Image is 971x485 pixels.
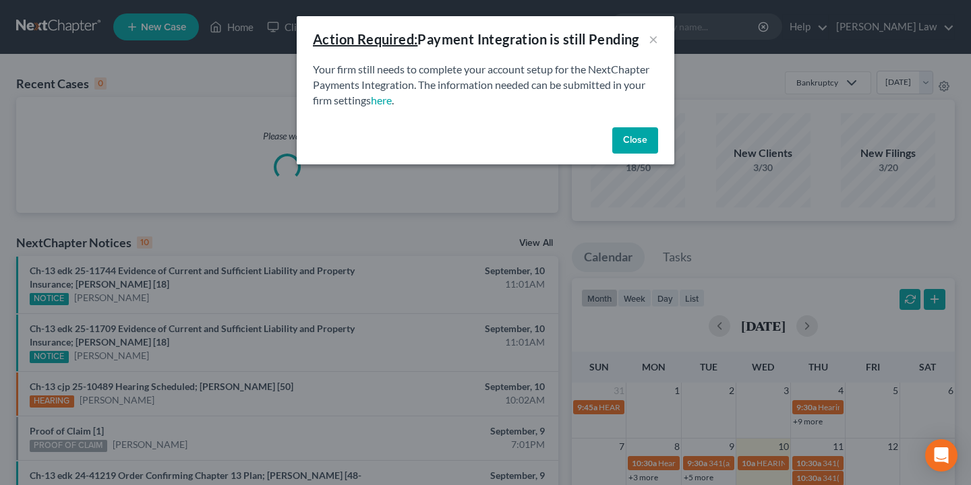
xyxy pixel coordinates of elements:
[313,30,639,48] div: Payment Integration is still Pending
[313,31,417,47] u: Action Required:
[612,127,658,154] button: Close
[925,439,958,472] div: Open Intercom Messenger
[313,62,658,108] p: Your firm still needs to complete your account setup for the NextChapter Payments Integration. Th...
[371,94,392,106] a: here
[649,31,658,47] button: ×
